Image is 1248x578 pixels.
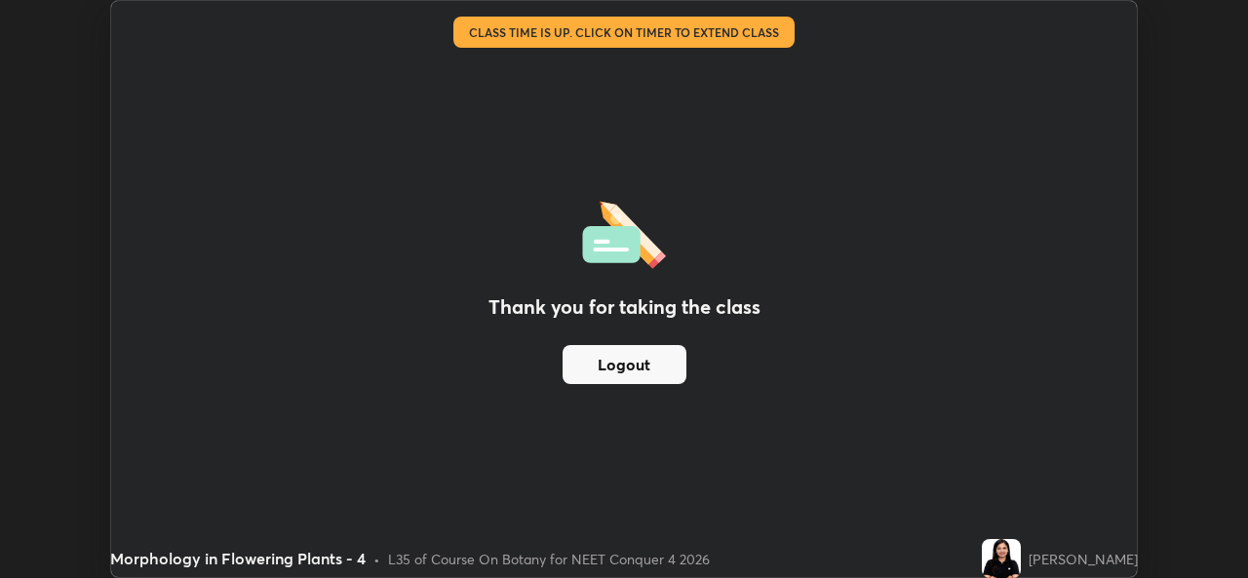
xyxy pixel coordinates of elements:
[373,549,380,569] div: •
[582,195,666,269] img: offlineFeedback.1438e8b3.svg
[1029,549,1138,569] div: [PERSON_NAME]
[982,539,1021,578] img: 1dc9cb3aa39e4b04a647b8f00043674d.jpg
[488,292,760,322] h2: Thank you for taking the class
[110,547,366,570] div: Morphology in Flowering Plants - 4
[388,549,710,569] div: L35 of Course On Botany for NEET Conquer 4 2026
[563,345,686,384] button: Logout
